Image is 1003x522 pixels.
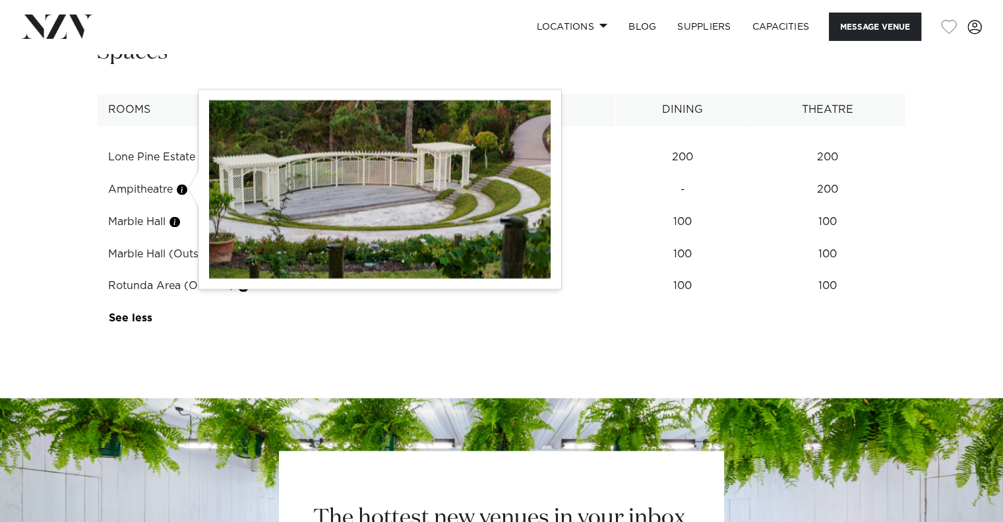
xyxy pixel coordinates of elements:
[615,141,749,174] td: 200
[615,238,749,271] td: 100
[615,94,749,126] th: Dining
[98,174,447,206] td: Ampitheatre
[615,206,749,238] td: 100
[749,94,905,126] th: Theatre
[742,13,820,41] a: Capacities
[209,100,551,278] img: b4aCxPNr4D2rpvVvXqJbU21aKVUl7u9YcINABwez.jpg
[98,94,447,126] th: Rooms
[98,238,447,271] td: Marble Hall (Outside)
[98,206,447,238] td: Marble Hall
[749,174,905,206] td: 200
[98,141,447,174] td: Lone Pine Estate
[749,238,905,271] td: 100
[98,270,447,302] td: Rotunda Area (Outside)
[749,270,905,302] td: 100
[615,270,749,302] td: 100
[615,174,749,206] td: -
[749,141,905,174] td: 200
[749,206,905,238] td: 100
[526,13,618,41] a: Locations
[829,13,921,41] button: Message Venue
[618,13,667,41] a: BLOG
[21,15,93,38] img: nzv-logo.png
[667,13,741,41] a: SUPPLIERS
